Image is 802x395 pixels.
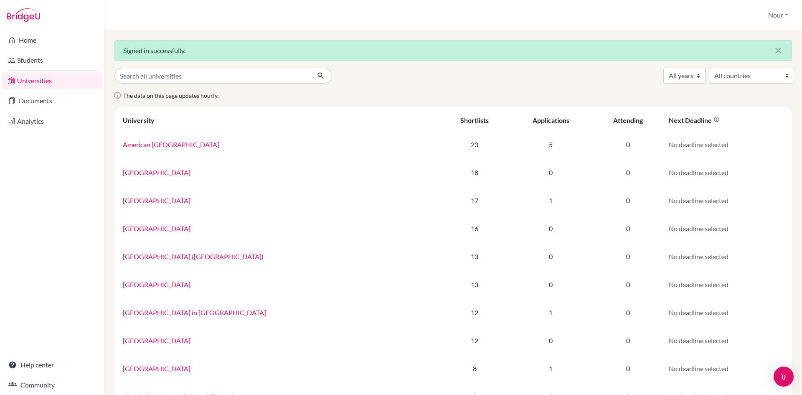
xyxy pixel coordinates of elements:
a: [GEOGRAPHIC_DATA] [123,364,190,372]
button: Nour [764,7,792,23]
div: Next deadline [669,116,720,124]
span: No deadline selected [669,336,728,344]
a: Home [2,32,102,48]
input: Search all universities [114,68,310,84]
div: Applications [533,116,569,124]
td: 1 [509,354,593,382]
span: No deadline selected [669,364,728,372]
td: 12 [440,298,509,326]
td: 0 [509,242,593,270]
div: Shortlists [460,116,489,124]
a: Community [2,377,102,393]
a: [GEOGRAPHIC_DATA] [123,224,190,232]
button: Close [765,41,792,61]
td: 0 [593,214,664,242]
div: Signed in successfully. [114,40,792,61]
td: 1 [509,186,593,214]
td: 0 [509,158,593,186]
span: The data on this page updates hourly. [123,92,218,99]
td: 0 [593,130,664,158]
td: 8 [440,354,509,382]
a: [GEOGRAPHIC_DATA] [123,280,190,288]
span: No deadline selected [669,196,728,204]
a: Universities [2,72,102,89]
td: 0 [593,186,664,214]
th: University [118,110,440,130]
div: Open Intercom Messenger [774,367,794,387]
td: 16 [440,214,509,242]
a: Documents [2,92,102,109]
td: 18 [440,158,509,186]
a: Help center [2,357,102,373]
span: No deadline selected [669,252,728,260]
span: No deadline selected [669,140,728,148]
td: 23 [440,130,509,158]
td: 0 [509,326,593,354]
td: 12 [440,326,509,354]
a: [GEOGRAPHIC_DATA] ([GEOGRAPHIC_DATA]) [123,252,264,260]
span: No deadline selected [669,308,728,316]
a: Analytics [2,113,102,130]
a: American [GEOGRAPHIC_DATA] [123,140,219,148]
a: [GEOGRAPHIC_DATA] [123,336,190,344]
a: [GEOGRAPHIC_DATA] in [GEOGRAPHIC_DATA] [123,308,266,316]
span: No deadline selected [669,168,728,176]
a: [GEOGRAPHIC_DATA] [123,168,190,176]
td: 0 [509,270,593,298]
td: 13 [440,242,509,270]
span: No deadline selected [669,224,728,232]
a: Students [2,52,102,69]
td: 0 [593,354,664,382]
td: 1 [509,298,593,326]
img: Bridge-U [7,8,40,22]
td: 0 [593,326,664,354]
td: 17 [440,186,509,214]
td: 0 [509,214,593,242]
a: [GEOGRAPHIC_DATA] [123,196,190,204]
td: 13 [440,270,509,298]
td: 0 [593,298,664,326]
i: close [773,46,783,56]
div: Attending [613,116,643,124]
span: No deadline selected [669,280,728,288]
td: 0 [593,270,664,298]
td: 5 [509,130,593,158]
td: 0 [593,158,664,186]
td: 0 [593,242,664,270]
